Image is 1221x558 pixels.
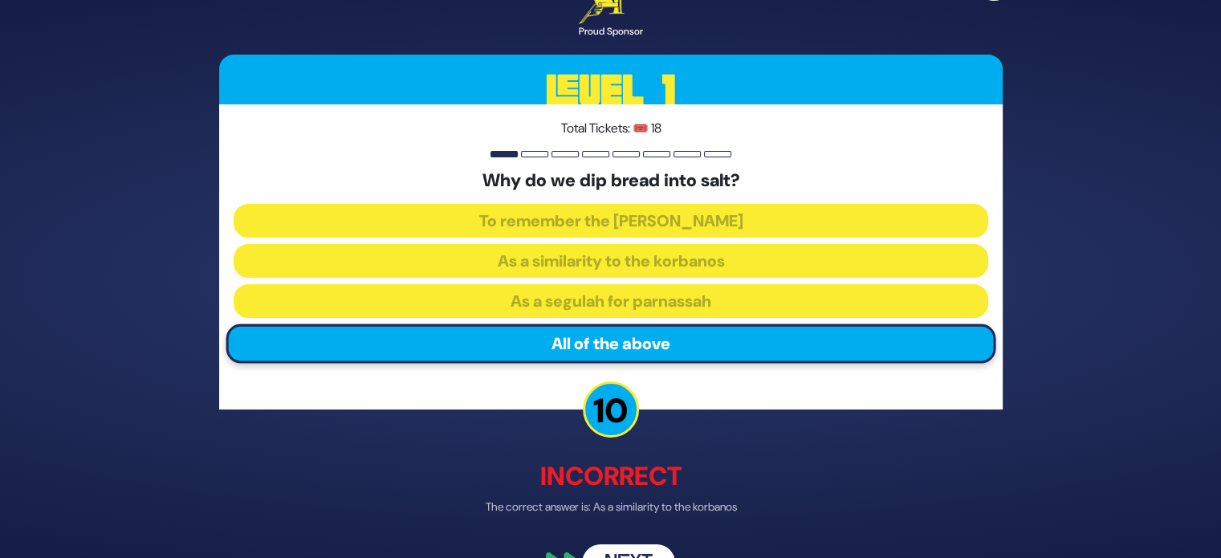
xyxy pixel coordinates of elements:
[226,324,995,364] button: All of the above
[234,170,988,191] h5: Why do we dip bread into salt?
[234,205,988,238] button: To remember the [PERSON_NAME]
[234,119,988,138] p: Total Tickets: 🎟️ 18
[583,382,639,438] p: 10
[219,55,1003,127] h3: Level 1
[234,245,988,279] button: As a similarity to the korbanos
[219,458,1003,496] p: Incorrect
[234,285,988,319] button: As a segulah for parnassah
[219,499,1003,516] p: The correct answer is: As a similarity to the korbanos
[579,24,643,39] div: Proud Sponsor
